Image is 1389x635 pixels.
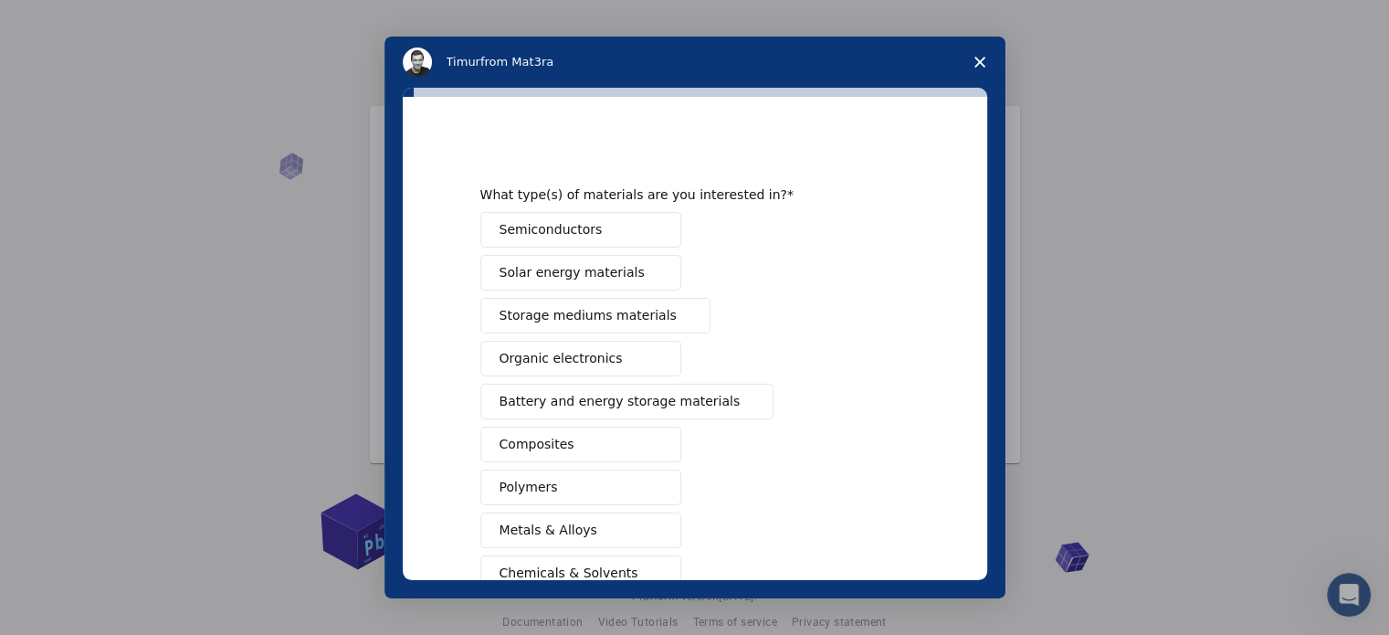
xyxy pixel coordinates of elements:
img: Profile image for Timur [403,48,432,77]
span: from Mat3ra [480,55,553,69]
span: Suporte [37,13,101,29]
span: Metals & Alloys [500,521,597,540]
button: Polymers [480,470,681,505]
span: Organic electronics [500,349,623,368]
button: Semiconductors [480,212,681,248]
span: Chemicals & Solvents [500,564,638,583]
span: Timur [447,55,480,69]
button: Organic electronics [480,341,681,376]
button: Metals & Alloys [480,513,681,548]
button: Battery and energy storage materials [480,384,774,419]
span: Battery and energy storage materials [500,392,741,411]
span: Solar energy materials [500,263,645,282]
span: Storage mediums materials [500,306,677,325]
span: Composites [500,435,574,454]
div: What type(s) of materials are you interested in? [480,186,882,203]
button: Storage mediums materials [480,298,710,333]
button: Composites [480,427,681,462]
button: Solar energy materials [480,255,681,291]
span: Semiconductors [500,220,603,239]
span: Polymers [500,478,558,497]
button: Chemicals & Solvents [480,556,681,591]
span: Close survey [954,37,1005,88]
